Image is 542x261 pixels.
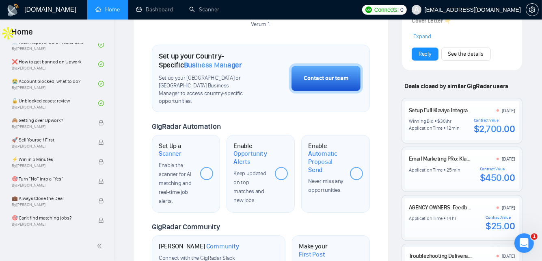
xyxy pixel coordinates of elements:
span: Business Manager [184,61,242,70]
div: 12 min [447,125,460,131]
a: ☠️ Fatal Traps for Solo FreelancersBy[PERSON_NAME] [12,36,98,54]
span: lock [98,159,104,165]
span: By [PERSON_NAME] [12,163,90,168]
a: setting [526,7,539,13]
span: lock [98,139,104,145]
span: Community [206,242,239,250]
span: GigRadar Automation [152,122,220,131]
a: dashboardDashboard [136,6,173,13]
div: [DATE] [502,156,515,162]
a: ❌ How to get banned on UpworkBy[PERSON_NAME] [12,55,98,73]
span: check-circle [98,61,104,67]
a: 🔓 Unblocked cases: reviewBy[PERSON_NAME] [12,94,98,112]
div: Application Time [409,215,443,222]
span: check-circle [98,42,104,48]
span: By [PERSON_NAME] [12,202,90,207]
span: Keep updated on top matches and new jobs. [233,170,266,204]
div: Contract Value [480,167,515,172]
button: See the details [441,48,491,61]
span: Enable the scanner for AI matching and real-time job alerts. [159,162,191,204]
img: logo [6,4,19,17]
span: lock [98,120,104,126]
span: 🚀 Sell Yourself First [12,136,90,144]
div: [DATE] [502,204,515,211]
h1: Make your [299,242,343,258]
div: Contract Value [474,118,515,123]
span: ⚡ Win in 5 Minutes [12,155,90,163]
span: By [PERSON_NAME] [12,183,90,188]
span: 🙈 Getting over Upwork? [12,116,90,124]
a: 😭 Account blocked: what to do?By[PERSON_NAME] [12,75,98,93]
div: $450.00 [480,172,515,184]
span: Never miss any opportunities. [308,178,343,194]
span: lock [98,217,104,223]
h1: Set up your Country-Specific [159,52,248,70]
div: $25.00 [486,220,515,232]
button: Contact our team [289,63,363,94]
span: 🎯 Can't find matching jobs? [12,214,90,222]
span: 1 [531,233,538,240]
a: See the details [448,50,484,59]
button: setting [526,3,539,16]
span: By [PERSON_NAME] [12,222,90,227]
div: [DATE] [502,253,515,259]
span: user [414,7,419,13]
span: double-left [97,242,105,250]
button: Reply [412,48,438,61]
h1: [PERSON_NAME] [159,242,239,250]
div: [DATE] [502,107,515,114]
div: Application Time [409,167,443,173]
h1: Enable [308,142,343,174]
span: lock [98,178,104,184]
div: 14 hr [447,215,456,222]
div: Application Time [409,125,443,131]
span: GigRadar Community [152,222,220,231]
img: upwork-logo.png [365,7,372,13]
span: check-circle [98,100,104,106]
div: /hr [446,118,451,124]
div: $ [438,118,441,124]
a: Reply [419,50,432,59]
h1: Set Up a [159,142,194,158]
span: Scanner [159,150,181,158]
div: Winning Bid [409,118,433,124]
div: $2,700.00 [474,123,515,135]
span: check-circle [98,81,104,87]
span: setting [526,7,538,13]
span: 💼 Always Close the Deal [12,194,90,202]
h1: Enable [233,142,268,166]
span: First Post [299,250,325,259]
span: Deals closed by similar GigRadar users [402,79,512,93]
span: By [PERSON_NAME] [12,144,90,149]
div: Contract Value [486,215,515,220]
iframe: Intercom live chat [514,233,534,253]
div: 30 [440,118,446,124]
span: Set up your [GEOGRAPHIC_DATA] or [GEOGRAPHIC_DATA] Business Manager to access country-specific op... [159,74,248,105]
span: By [PERSON_NAME] [12,124,90,129]
span: 🎯 Turn “No” into a “Yes” [12,175,90,183]
span: Automatic Proposal Send [308,150,343,174]
span: lock [98,198,104,204]
span: Connects: [374,5,399,14]
span: 0 [400,5,404,14]
span: Opportunity Alerts [233,150,268,165]
div: Contact our team [304,74,348,83]
div: 25 min [447,167,460,173]
a: searchScanner [189,6,219,13]
a: homeHome [95,6,120,13]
